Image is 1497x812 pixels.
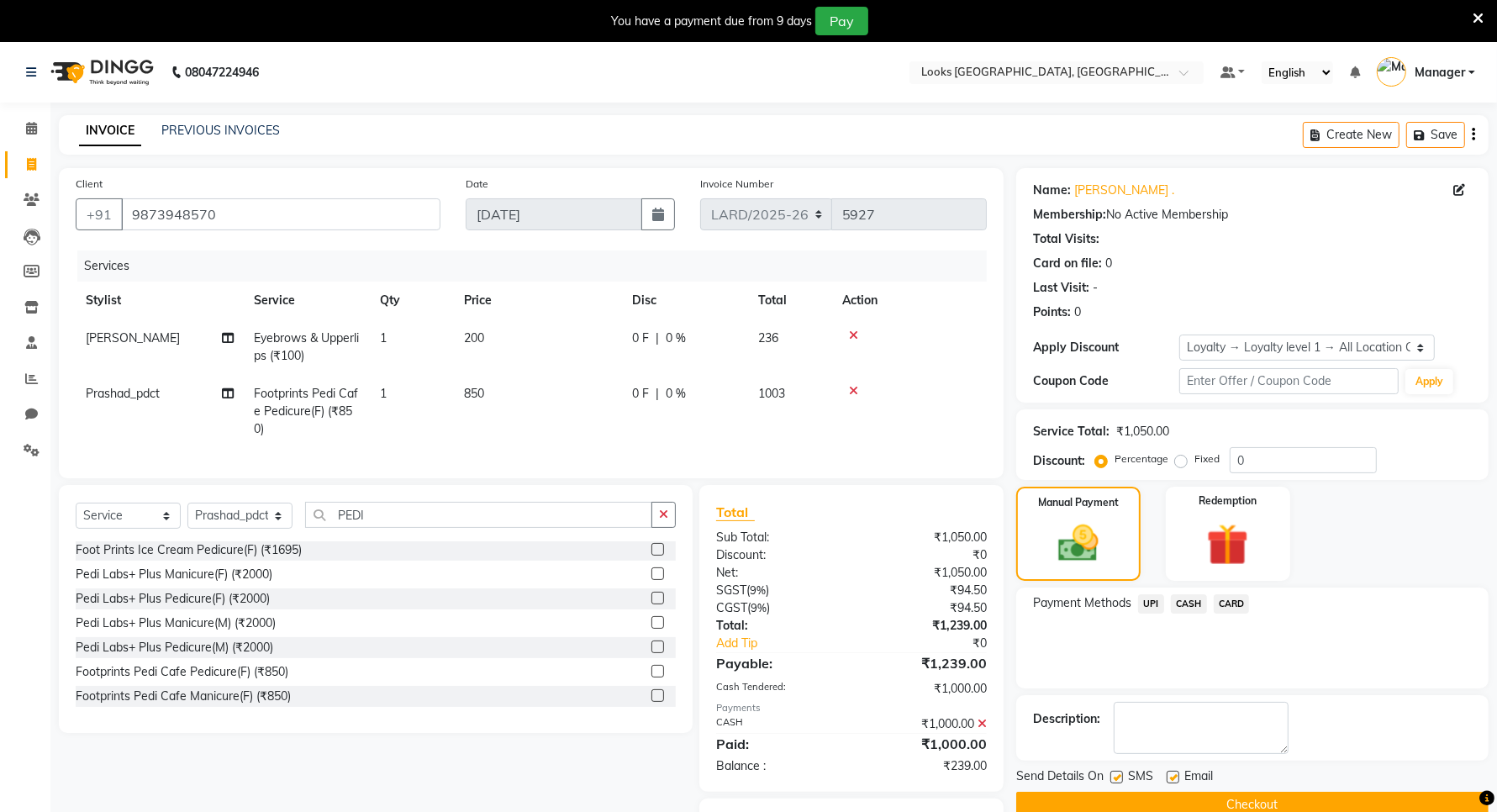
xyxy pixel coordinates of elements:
span: 1 [380,330,387,345]
span: UPI [1138,594,1164,614]
div: Footprints Pedi Cafe Manicure(F) (₹850) [76,688,291,705]
div: Payable: [704,653,851,673]
span: 850 [464,386,484,401]
div: ₹0 [876,635,999,652]
th: Price [454,282,622,319]
label: Date [466,177,488,192]
span: 0 % [666,385,686,403]
div: Description: [1033,710,1100,728]
div: Balance : [704,757,851,775]
div: Foot Prints Ice Cream Pedicure(F) (₹1695) [76,541,302,559]
button: Pay [815,7,868,35]
a: INVOICE [79,116,141,146]
div: Paid: [704,734,851,754]
span: 0 % [666,330,686,347]
input: Search or Scan [305,502,652,528]
div: Net: [704,564,851,582]
div: ₹1,050.00 [851,529,999,546]
a: Add Tip [704,635,876,652]
img: _gift.svg [1194,519,1262,571]
th: Action [832,282,987,319]
div: Service Total: [1033,423,1110,440]
span: Email [1184,767,1213,788]
span: 1 [380,386,387,401]
div: Membership: [1033,206,1106,224]
span: 1003 [758,386,785,401]
button: +91 [76,198,123,230]
th: Stylist [76,282,244,319]
span: Footprints Pedi Cafe Pedicure(F) (₹850) [254,386,358,436]
div: Points: [1033,303,1071,321]
div: Name: [1033,182,1071,199]
div: ( ) [704,582,851,599]
img: logo [43,49,158,96]
div: Total: [704,617,851,635]
div: ₹94.50 [851,599,999,617]
th: Total [748,282,832,319]
div: Footprints Pedi Cafe Pedicure(F) (₹850) [76,663,288,681]
input: Enter Offer / Coupon Code [1179,368,1399,394]
div: ₹1,000.00 [851,734,999,754]
th: Service [244,282,370,319]
div: No Active Membership [1033,206,1472,224]
label: Fixed [1194,451,1220,467]
span: 0 F [632,385,649,403]
a: PREVIOUS INVOICES [161,123,280,138]
a: [PERSON_NAME] . [1074,182,1174,199]
div: ( ) [704,599,851,617]
span: | [656,385,659,403]
span: | [656,330,659,347]
label: Percentage [1115,451,1168,467]
div: ₹1,239.00 [851,653,999,673]
div: 0 [1074,303,1081,321]
div: Pedi Labs+ Plus Manicure(M) (₹2000) [76,614,276,632]
span: SGST [716,583,746,598]
label: Manual Payment [1038,495,1119,510]
th: Qty [370,282,454,319]
span: Send Details On [1016,767,1104,788]
div: Discount: [1033,452,1085,470]
div: ₹1,000.00 [851,715,999,733]
div: Apply Discount [1033,339,1179,356]
span: Eyebrows & Upperlips (₹100) [254,330,359,363]
span: 0 F [632,330,649,347]
div: Payments [716,701,987,715]
div: Total Visits: [1033,230,1099,248]
div: Card on file: [1033,255,1102,272]
div: ₹1,050.00 [1116,423,1169,440]
div: ₹1,050.00 [851,564,999,582]
div: ₹0 [851,546,999,564]
button: Save [1406,122,1465,148]
div: Discount: [704,546,851,564]
img: Manager [1377,57,1406,87]
button: Apply [1405,369,1453,394]
div: Pedi Labs+ Plus Manicure(F) (₹2000) [76,566,272,583]
div: Cash Tendered: [704,680,851,698]
div: - [1093,279,1098,297]
span: 9% [751,601,767,614]
span: Prashad_pdct [86,386,160,401]
th: Disc [622,282,748,319]
b: 08047224946 [185,49,259,96]
span: Payment Methods [1033,594,1131,612]
div: 0 [1105,255,1112,272]
span: Manager [1415,64,1465,82]
span: CARD [1214,594,1250,614]
label: Invoice Number [700,177,773,192]
div: Pedi Labs+ Plus Pedicure(F) (₹2000) [76,590,270,608]
span: Total [716,504,755,521]
div: ₹94.50 [851,582,999,599]
div: Sub Total: [704,529,851,546]
span: 200 [464,330,484,345]
span: CGST [716,600,747,615]
div: CASH [704,715,851,733]
div: ₹1,239.00 [851,617,999,635]
div: ₹239.00 [851,757,999,775]
div: Last Visit: [1033,279,1089,297]
span: [PERSON_NAME] [86,330,180,345]
button: Create New [1303,122,1399,148]
div: ₹1,000.00 [851,680,999,698]
span: CASH [1171,594,1207,614]
span: 9% [750,583,766,597]
label: Client [76,177,103,192]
